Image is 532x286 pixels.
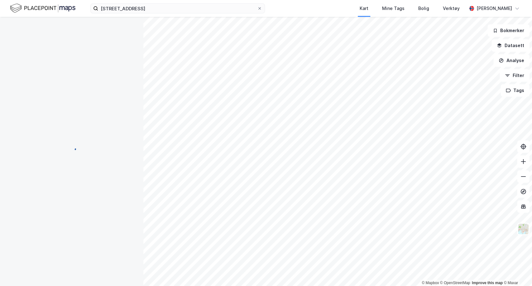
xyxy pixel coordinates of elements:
a: Mapbox [422,281,439,285]
div: [PERSON_NAME] [477,5,512,12]
div: Kontrollprogram for chat [501,256,532,286]
input: Søk på adresse, matrikkel, gårdeiere, leietakere eller personer [98,4,257,13]
button: Bokmerker [487,24,530,37]
div: Mine Tags [382,5,405,12]
button: Tags [501,84,530,97]
button: Datasett [491,39,530,52]
button: Filter [500,69,530,82]
iframe: Chat Widget [501,256,532,286]
div: Verktøy [443,5,460,12]
div: Kart [360,5,368,12]
img: logo.f888ab2527a4732fd821a326f86c7f29.svg [10,3,75,14]
img: Z [517,223,529,235]
a: Improve this map [472,281,503,285]
button: Analyse [493,54,530,67]
div: Bolig [418,5,429,12]
a: OpenStreetMap [440,281,470,285]
img: spinner.a6d8c91a73a9ac5275cf975e30b51cfb.svg [67,143,77,153]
